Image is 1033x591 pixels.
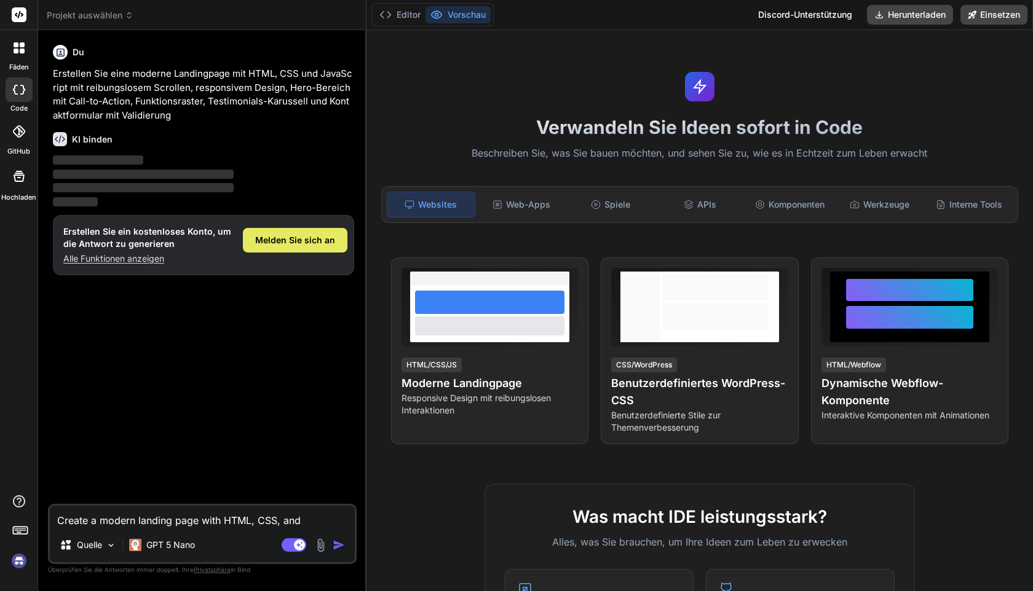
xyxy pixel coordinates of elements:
[826,360,881,369] font: HTML/Webflow
[47,10,122,20] font: Projekt auswählen
[374,6,425,23] button: Editor
[448,9,486,20] font: Vorschau
[7,147,30,155] font: GitHub
[48,566,194,573] font: Überprüfen Sie die Antworten immer doppelt. Ihre
[73,47,84,57] font: Du
[106,540,116,550] img: Modelle auswählen
[604,199,630,209] font: Spiele
[572,506,827,527] font: Was macht IDE leistungsstark?
[611,410,721,432] font: Benutzerdefinierte Stile zur Themenverbesserung
[418,199,457,209] font: Websites
[425,6,491,23] button: Vorschau
[231,566,250,573] font: in Bind
[472,147,927,159] font: Beschreiben Sie, was Sie bauen möchten, und sehen Sie zu, wie es in Echtzeit zum Leben erwacht
[397,9,421,20] font: Editor
[333,539,345,551] img: Symbol
[63,253,164,264] font: Alle Funktionen anzeigen
[758,9,852,20] font: Discord-Unterstützung
[406,360,457,369] font: HTML/CSS/JS
[867,5,953,25] button: Herunterladen
[506,199,550,209] font: Web-Apps
[821,410,989,420] font: Interaktive Komponenten mit Animationen
[769,199,825,209] font: Komponenten
[960,5,1027,25] button: Einsetzen
[314,538,328,552] img: Anhang
[949,199,1002,209] font: Interne Tools
[9,63,29,71] font: Fäden
[77,539,102,550] font: Quelle
[9,550,30,571] img: signin
[888,9,946,20] font: Herunterladen
[146,539,195,550] font: GPT 5 Nano
[616,360,672,369] font: CSS/WordPress
[402,377,522,389] font: Moderne Landingpage
[697,199,716,209] font: APIs
[552,536,847,548] font: Alles, was Sie brauchen, um Ihre Ideen zum Leben zu erwecken
[611,377,785,407] font: Benutzerdefiniertes WordPress-CSS
[821,377,943,407] font: Dynamische Webflow-Komponente
[194,566,231,573] font: Privatsphäre
[255,235,335,245] font: Melden Sie sich an
[63,226,231,237] font: Erstellen Sie ein kostenloses Konto, um
[72,134,113,144] font: KI binden
[129,539,141,551] img: Claude 4 Sonnet
[536,116,863,138] font: Verwandeln Sie Ideen sofort in Code
[863,199,909,209] font: Werkzeuge
[980,9,1020,20] font: Einsetzen
[402,393,551,415] font: Responsive Design mit reibungslosen Interaktionen
[10,104,28,112] font: Code
[63,238,175,249] font: die Antwort zu generieren
[53,68,352,121] font: Erstellen Sie eine moderne Landingpage mit HTML, CSS und JavaScript mit reibungslosem Scrollen, r...
[1,193,36,202] font: Hochladen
